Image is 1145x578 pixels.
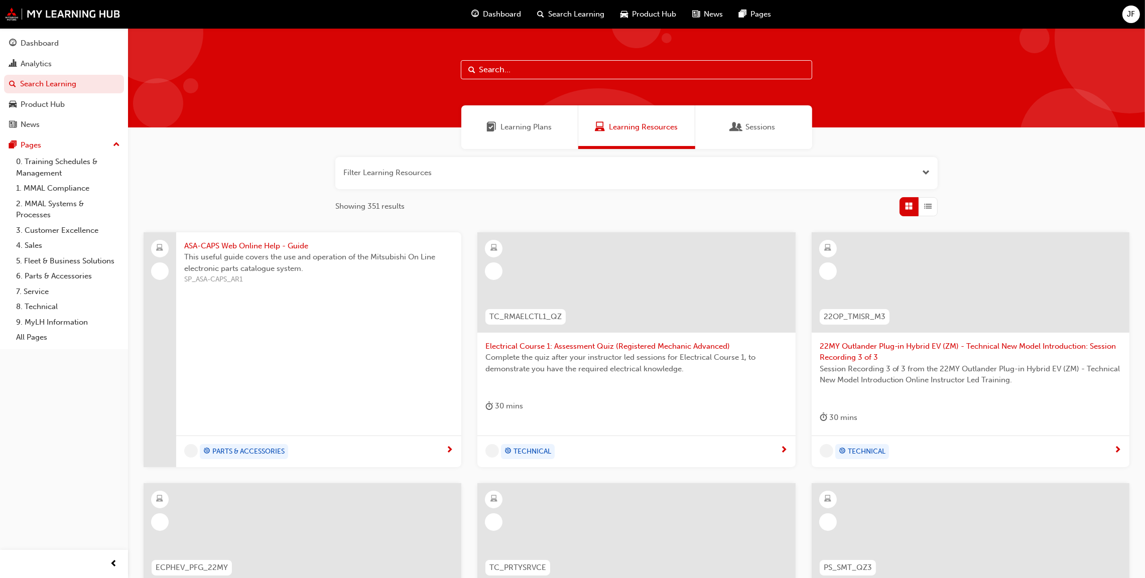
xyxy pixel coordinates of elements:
span: SP_ASA-CAPS_AR1 [184,274,453,285]
span: Search Learning [549,9,605,20]
span: search-icon [538,8,545,21]
div: 30 mins [485,400,523,412]
span: news-icon [9,120,17,129]
span: ASA-CAPS Web Online Help - Guide [184,240,453,252]
span: pages-icon [9,141,17,150]
span: Dashboard [483,9,522,20]
span: Sessions [746,121,776,133]
span: Electrical Course 1: Assessment Quiz (Registered Mechanic Advanced) [485,341,787,352]
a: Search Learning [4,75,124,93]
span: next-icon [1114,446,1121,455]
a: 9. MyLH Information [12,315,124,330]
span: car-icon [621,8,628,21]
button: Pages [4,136,124,155]
span: PARTS & ACCESSORIES [212,446,285,458]
span: target-icon [504,445,512,458]
a: TC_RMAELCTL1_QZElectrical Course 1: Assessment Quiz (Registered Mechanic Advanced)Complete the qu... [477,232,795,467]
a: news-iconNews [685,4,731,25]
a: Dashboard [4,34,124,53]
span: Product Hub [632,9,677,20]
div: Analytics [21,58,52,70]
a: Product Hub [4,95,124,114]
div: Dashboard [21,38,59,49]
a: search-iconSearch Learning [530,4,613,25]
div: Product Hub [21,99,65,110]
span: Learning Resources [595,121,605,133]
span: Grid [906,201,913,212]
span: learningResourceType_ELEARNING-icon [824,242,831,255]
span: News [704,9,723,20]
span: guage-icon [9,39,17,48]
span: learningResourceType_ELEARNING-icon [824,493,831,506]
a: 2. MMAL Systems & Processes [12,196,124,223]
span: guage-icon [472,8,479,21]
span: duration-icon [820,411,827,424]
span: Pages [751,9,772,20]
a: 0. Training Schedules & Management [12,154,124,181]
span: PS_SMT_QZ3 [824,562,872,573]
a: guage-iconDashboard [464,4,530,25]
span: duration-icon [485,400,493,412]
a: 1. MMAL Compliance [12,181,124,196]
span: ECPHEV_PFG_22MY [156,562,228,573]
span: target-icon [203,445,210,458]
a: ASA-CAPS Web Online Help - GuideThis useful guide covers the use and operation of the Mitsubishi ... [144,232,461,467]
span: Sessions [732,121,742,133]
a: 7. Service [12,284,124,300]
span: This useful guide covers the use and operation of the Mitsubishi On Line electronic parts catalog... [184,251,453,274]
span: target-icon [839,445,846,458]
span: pages-icon [739,8,747,21]
span: Learning Plans [487,121,497,133]
a: pages-iconPages [731,4,780,25]
a: Learning ResourcesLearning Resources [578,105,695,149]
button: JF [1122,6,1140,23]
input: Search... [461,60,812,79]
a: News [4,115,124,134]
span: 22OP_TMISR_M3 [824,311,885,323]
span: Learning Resources [609,121,678,133]
a: car-iconProduct Hub [613,4,685,25]
span: Session Recording 3 of 3 from the 22MY Outlander Plug-in Hybrid EV (ZM) - Technical New Model Int... [820,363,1121,386]
span: TC_PRTYSRVCE [489,562,546,573]
a: 3. Customer Excellence [12,223,124,238]
a: 22OP_TMISR_M322MY Outlander Plug-in Hybrid EV (ZM) - Technical New Model Introduction: Session Re... [812,232,1129,467]
a: 8. Technical [12,299,124,315]
a: 6. Parts & Accessories [12,268,124,284]
a: 4. Sales [12,238,124,253]
span: Learning Plans [501,121,552,133]
span: up-icon [113,138,120,152]
span: Search [468,64,475,76]
span: search-icon [9,80,16,89]
span: chart-icon [9,60,17,69]
span: TECHNICAL [514,446,551,458]
span: learningResourceType_ELEARNING-icon [490,242,497,255]
div: 30 mins [820,411,857,424]
span: prev-icon [110,558,118,570]
a: Learning PlansLearning Plans [461,105,578,149]
span: learningResourceType_ELEARNING-icon [157,493,164,506]
img: mmal [5,8,120,21]
span: news-icon [693,8,700,21]
a: Analytics [4,55,124,73]
a: All Pages [12,330,124,345]
div: News [21,119,40,130]
span: laptop-icon [157,242,164,255]
a: SessionsSessions [695,105,812,149]
span: car-icon [9,100,17,109]
span: next-icon [446,446,453,455]
span: JF [1127,9,1135,20]
span: List [925,201,932,212]
span: learningResourceType_ELEARNING-icon [490,493,497,506]
div: Pages [21,139,41,151]
a: 5. Fleet & Business Solutions [12,253,124,269]
span: Complete the quiz after your instructor led sessions for Electrical Course 1, to demonstrate you ... [485,352,787,374]
span: 22MY Outlander Plug-in Hybrid EV (ZM) - Technical New Model Introduction: Session Recording 3 of 3 [820,341,1121,363]
span: TECHNICAL [848,446,885,458]
span: next-icon [780,446,788,455]
button: DashboardAnalyticsSearch LearningProduct HubNews [4,32,124,136]
button: Open the filter [922,167,930,179]
span: Showing 351 results [335,201,405,212]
